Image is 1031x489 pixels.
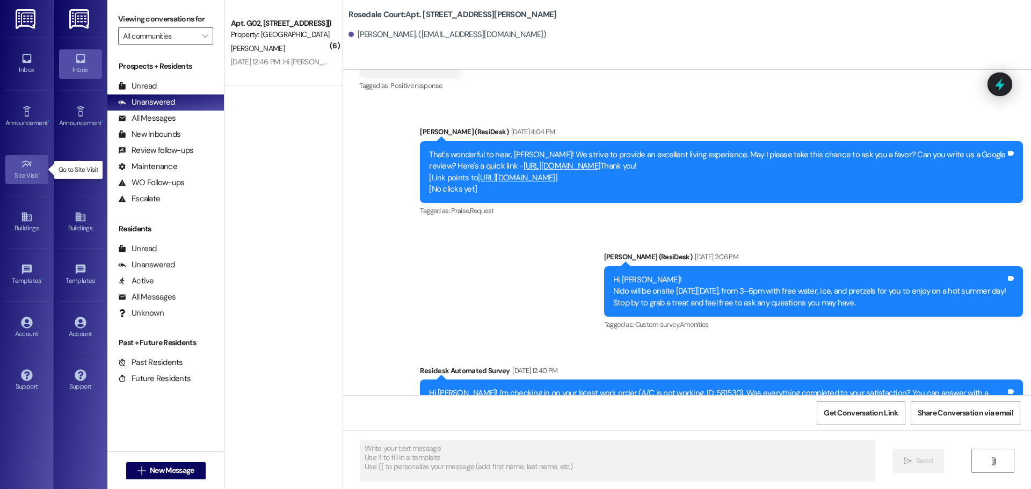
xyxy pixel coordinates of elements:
a: Buildings [5,208,48,237]
i:  [935,457,943,465]
span: • [41,275,43,283]
div: Past Residents [64,357,129,368]
div: Unread [64,81,103,92]
i:  [850,457,858,465]
div: [PERSON_NAME] (ResiDesk) [366,126,969,141]
span: • [48,118,49,125]
span: Share Conversation via email [864,407,960,419]
a: [URL][DOMAIN_NAME] [424,172,502,183]
div: [PERSON_NAME]. ([EMAIL_ADDRESS][DOMAIN_NAME]) [295,29,492,40]
i:  [84,466,92,475]
div: All Messages [64,291,122,303]
div: Residents [54,223,170,235]
span: • [39,170,40,178]
div: [PERSON_NAME] (ResiDesk) [550,251,969,266]
div: Escalate [64,193,106,205]
a: Site Visit • [5,155,48,184]
div: Tagged as: [550,317,969,332]
button: Share Conversation via email [857,401,967,425]
div: Prospects + Residents [54,61,170,72]
div: Past + Future Residents [54,337,170,348]
button: New Message [72,462,152,479]
p: Go to Site Visit [59,165,98,174]
a: Inbox [5,49,48,78]
div: WO Follow-ups [64,177,130,188]
a: [URL][DOMAIN_NAME] [470,160,547,171]
span: Custom survey , [582,320,626,329]
span: Send [862,455,879,466]
div: All Messages [64,113,122,124]
a: Account [5,313,48,342]
div: Hi [PERSON_NAME]! Nido will be onsite [DATE][DATE], from 3–6pm with free water, ice, and pretzels... [560,274,952,309]
span: Positive response [337,81,388,90]
div: New Inbounds [64,129,127,140]
b: Rosedale Court: Apt. [STREET_ADDRESS][PERSON_NAME] [295,9,503,20]
label: Viewing conversations for [64,11,159,27]
div: That's wonderful to hear, [PERSON_NAME]! We strive to provide an excellent living experience. May... [375,149,952,195]
a: Templates • [5,260,48,289]
div: Maintenance [64,161,124,172]
img: ResiDesk Logo [16,9,38,29]
div: Unread [64,243,103,254]
div: Unanswered [64,259,121,271]
a: Support [5,366,48,395]
span: Amenities [626,320,655,329]
span: Praise , [397,206,416,215]
div: Future Residents [64,373,137,384]
div: [DATE] 12:40 PM [456,365,504,376]
span: [PERSON_NAME] [177,43,231,53]
div: Apt. G02, [STREET_ADDRESS][PERSON_NAME] [177,18,277,29]
i:  [148,32,154,40]
span: Get Conversation Link [770,407,844,419]
div: Unknown [64,308,110,319]
div: Active [64,275,100,287]
button: Send [839,449,891,473]
div: [DATE] 2:06 PM [638,251,685,262]
div: Tagged as: [306,78,405,93]
div: Property: [GEOGRAPHIC_DATA] [177,29,277,40]
button: Get Conversation Link [763,401,851,425]
div: Tagged as: [366,203,969,218]
div: [DATE] 4:04 PM [455,126,502,137]
div: Hi [PERSON_NAME]! I'm checking in on your latest work order (A/C is not working, ID: 581530). Was... [375,388,952,411]
div: Review follow-ups [64,145,140,156]
input: All communities [69,27,142,45]
span: New Message [96,465,140,476]
div: Unanswered [64,97,121,108]
span: Request [416,206,440,215]
div: Residesk Automated Survey [366,365,969,380]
